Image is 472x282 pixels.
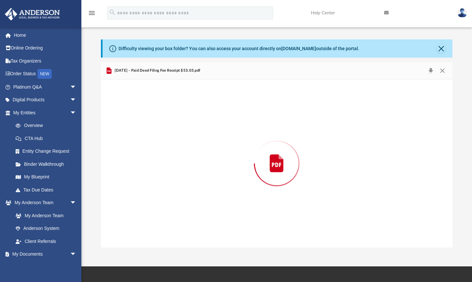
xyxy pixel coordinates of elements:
[70,248,83,261] span: arrow_drop_down
[113,68,200,74] span: [DATE] - Paid Deed Filing Fee Receipt $53.03.pdf
[457,8,467,18] img: User Pic
[88,9,96,17] i: menu
[425,66,437,75] button: Download
[70,93,83,107] span: arrow_drop_down
[9,145,86,158] a: Entity Change Request
[9,158,86,171] a: Binder Walkthrough
[281,46,316,51] a: [DOMAIN_NAME]
[109,9,116,16] i: search
[70,106,83,120] span: arrow_drop_down
[5,67,86,81] a: Order StatusNEW
[437,66,448,75] button: Close
[5,80,86,93] a: Platinum Q&Aarrow_drop_down
[5,42,86,55] a: Online Ordering
[37,69,52,79] div: NEW
[9,119,86,132] a: Overview
[88,12,96,17] a: menu
[9,132,86,145] a: CTA Hub
[9,222,83,235] a: Anderson System
[9,209,80,222] a: My Anderson Team
[70,80,83,94] span: arrow_drop_down
[5,106,86,119] a: My Entitiesarrow_drop_down
[9,171,83,184] a: My Blueprint
[118,45,359,52] div: Difficulty viewing your box folder? You can also access your account directly on outside of the p...
[5,248,83,261] a: My Documentsarrow_drop_down
[101,62,452,247] div: Preview
[5,54,86,67] a: Tax Organizers
[5,196,83,209] a: My Anderson Teamarrow_drop_down
[70,196,83,210] span: arrow_drop_down
[437,44,446,53] button: Close
[3,8,62,21] img: Anderson Advisors Platinum Portal
[5,29,86,42] a: Home
[9,235,83,248] a: Client Referrals
[9,183,86,196] a: Tax Due Dates
[5,93,86,106] a: Digital Productsarrow_drop_down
